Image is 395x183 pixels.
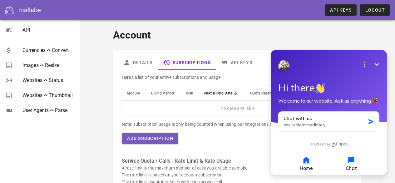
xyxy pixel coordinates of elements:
[122,101,353,116] td: No data available
[113,28,362,43] h1: Account
[127,91,140,95] span: Module
[22,92,75,98] div: Websites -> Thumbnail
[122,133,178,144] button: Add Subscription
[22,47,75,53] div: Currencies -> Convert
[122,74,353,81] p: Here's a list of your active subscriptions and usage:
[199,86,245,101] th: Next Billing Date: Sorted descending. Activate to remove sorting.
[325,4,357,16] a: API Keys
[118,55,158,70] a: Details
[127,136,173,141] span: Add Subscription
[158,55,216,70] a: Subscriptions
[22,107,75,113] div: User Agents -> Parse
[263,42,395,183] iframe: Tidio Chat
[122,86,146,101] th: Module
[216,55,257,70] a: API Keys
[365,8,385,13] span: Logout
[181,86,199,101] th: Plan
[250,91,279,95] span: Quota Reset Date
[22,27,75,33] div: API
[22,62,75,68] div: Images -> Resize
[18,5,41,15] div: mallabe
[146,86,181,101] th: Billing Period
[330,8,352,13] span: API Keys
[204,91,232,95] span: Next Billing Date
[186,91,193,95] span: Plan
[360,4,390,16] button: Logout
[122,121,353,128] div: Note: subscription usage is only being counted when using our integrations (Zapier, Make, n8n).
[245,86,292,101] th: Quota Reset Date: Not sorted. Activate to sort ascending.
[22,77,75,83] div: Websites -> Status
[122,158,353,165] h3: Service Quota / Calls - Rate Limit & Rate Usage
[151,91,174,95] span: Billing Period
